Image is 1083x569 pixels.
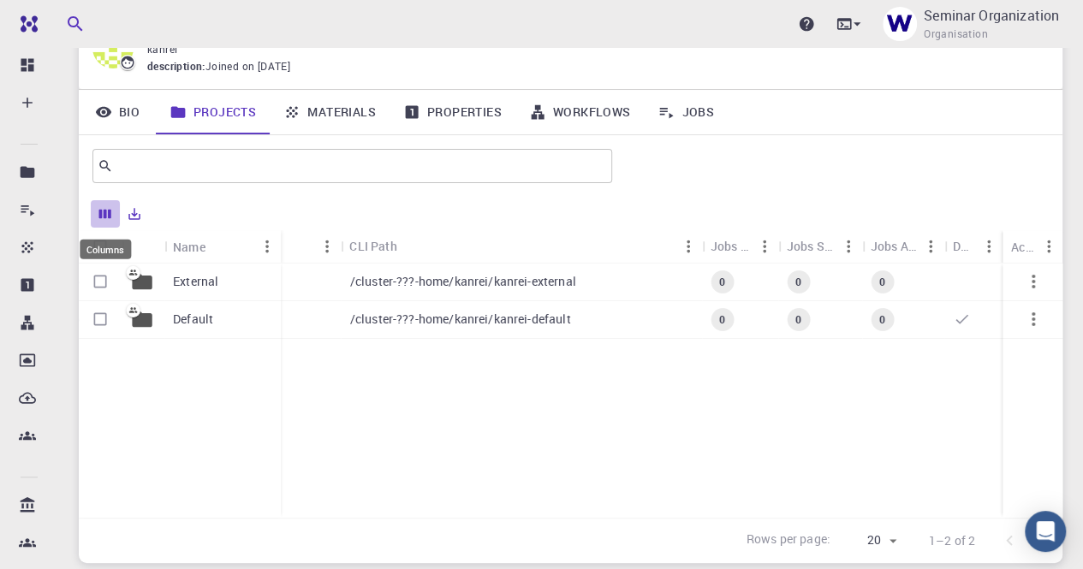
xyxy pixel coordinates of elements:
button: Menu [253,233,281,260]
p: /cluster-???-home/kanrei/kanrei-default [350,311,571,328]
div: Jobs Subm. [787,229,835,263]
div: Name [164,230,281,264]
div: Open Intercom Messenger [1025,511,1066,552]
span: 0 [712,312,732,327]
div: 20 [837,528,902,553]
div: Jobs Active [871,229,917,263]
button: Columns [91,200,120,228]
span: 0 [788,312,808,327]
div: Jobs Subm. [778,229,862,263]
button: Menu [975,233,1003,260]
div: CLI Path [349,229,396,263]
div: Icon [122,230,164,264]
span: kanrei [147,42,177,56]
p: Default [173,311,213,328]
div: Name [173,230,205,264]
a: Workflows [515,90,645,134]
a: Jobs [644,90,728,134]
a: Properties [390,90,515,134]
a: Projects [156,90,270,134]
span: Support [34,12,96,27]
button: Menu [751,233,778,260]
a: Bio [79,90,156,134]
span: 0 [712,275,732,289]
div: Actions [1003,230,1062,264]
p: External [173,273,218,290]
div: Columns [80,240,131,259]
p: Seminar Organization [924,5,1059,26]
span: 0 [872,275,892,289]
img: Seminar Organization [883,7,917,41]
span: Joined on [DATE] [205,58,290,75]
div: Jobs Total [711,229,751,263]
span: 0 [788,275,808,289]
div: Actions [1011,230,1035,264]
p: Rows per page: [747,530,830,550]
button: Menu [313,233,341,260]
a: Materials [270,90,390,134]
img: logo [14,15,38,33]
button: Export [120,200,149,228]
button: Sort [274,233,301,260]
div: Jobs Total [702,229,778,263]
div: CLI Path [341,229,701,263]
span: Organisation [924,26,988,43]
button: Menu [917,233,944,260]
div: Accounting slug [176,229,341,263]
div: Default [944,229,1003,263]
div: Jobs Active [862,229,944,263]
button: Sort [205,233,233,260]
p: /cluster-???-home/kanrei/kanrei-external [350,273,576,290]
button: Menu [675,233,702,260]
span: description : [147,58,205,75]
div: Default [953,229,975,263]
button: Menu [1035,233,1062,260]
button: Menu [835,233,862,260]
p: 1–2 of 2 [929,532,975,549]
span: 0 [872,312,892,327]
